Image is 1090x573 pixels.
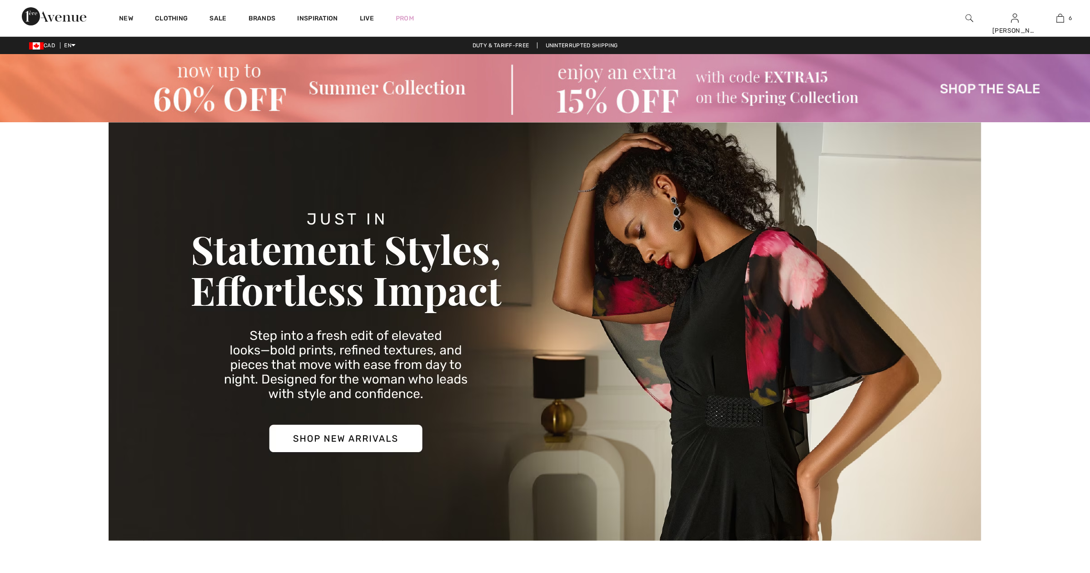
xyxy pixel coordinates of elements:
[1011,13,1019,24] img: My Info
[360,14,374,23] a: Live
[1069,14,1072,22] span: 6
[155,15,188,24] a: Clothing
[1011,14,1019,22] a: Sign In
[1038,13,1082,24] a: 6
[29,42,44,50] img: Canadian Dollar
[22,7,86,25] img: 1ère Avenue
[29,42,59,49] span: CAD
[109,122,981,541] img: Joseph Ribkoff New Arrivals
[1056,13,1064,24] img: My Bag
[209,15,226,24] a: Sale
[297,15,338,24] span: Inspiration
[119,15,133,24] a: New
[249,15,276,24] a: Brands
[992,26,1037,35] div: [PERSON_NAME]
[64,42,75,49] span: EN
[396,14,414,23] a: Prom
[966,13,973,24] img: search the website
